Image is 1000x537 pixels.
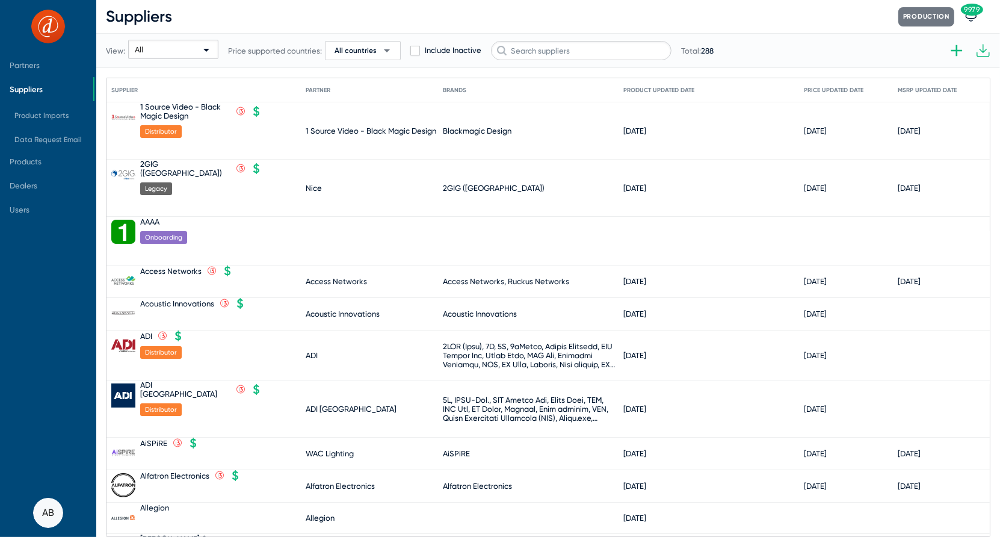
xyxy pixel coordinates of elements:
[623,405,646,414] div: [DATE]
[140,160,230,178] div: 2GIG ([GEOGRAPHIC_DATA])
[898,87,957,94] div: MSRP Updated Date
[335,46,377,55] span: All countries
[135,45,143,54] span: All
[140,217,159,226] div: AAAA
[306,482,375,491] div: Alfatron Electronics
[623,514,646,523] div: [DATE]
[443,396,617,423] div: 5L, IPSU-Dol., SIT Ametco Adi, Elits Doei, TEM, INC Utl, ET Dolor, Magnaal, Enim adminim, VEN, Qu...
[443,449,470,458] div: AiSPiRE
[623,277,646,286] div: [DATE]
[491,41,671,60] input: Search suppliers
[306,87,341,94] div: Partner
[111,383,135,408] img: ADI%20UK_638646800446379134.png
[140,182,172,195] span: Legacy
[623,87,705,94] div: Product Updated Date
[111,87,138,94] div: Supplier
[443,126,511,135] div: Blackmagic Design
[106,7,172,26] span: Suppliers
[111,473,135,497] img: Alfatron%20Electronics_638349989358501427.png
[898,277,921,286] div: [DATE]
[140,125,182,138] span: Distributor
[804,482,827,491] div: [DATE]
[443,342,617,369] div: 2LOR (Ipsu), 7D, 5S, 9aMetco, Adipis Elitsedd, EIU Tempor Inc, Utlab Etdo, MAG Ali, Enimadmi Veni...
[111,311,135,315] img: Acoustic%20Innovations_638261718690235098.png
[898,184,921,193] div: [DATE]
[804,405,827,414] div: [DATE]
[898,126,921,135] div: [DATE]
[306,87,330,94] div: Partner
[804,351,827,360] div: [DATE]
[804,449,827,458] div: [DATE]
[10,181,37,190] span: Dealers
[804,87,864,94] div: Price Updated Date
[111,87,149,94] div: Supplier
[111,339,135,352] img: ADI.png
[140,231,187,244] span: Onboarding
[443,184,545,193] div: 2GIG ([GEOGRAPHIC_DATA])
[681,46,714,55] span: Total:
[804,277,827,286] div: [DATE]
[306,126,436,135] div: 1 Source Video - Black Magic Design
[140,299,214,308] div: Acoustic Innovations
[140,380,230,399] div: ADI [GEOGRAPHIC_DATA]
[10,85,43,94] span: Suppliers
[306,405,397,414] div: ADI [GEOGRAPHIC_DATA]
[111,515,135,520] img: Allegion_638551185420950077.png
[140,439,167,448] div: AiSPiRE
[898,449,921,458] div: [DATE]
[111,276,135,285] img: Access%20Networks_637604901474152477.png
[111,170,135,179] img: 2GIG_638652157276446597.png
[140,102,230,120] div: 1 Source Video - Black Magic Design
[443,482,512,491] div: Alfatron Electronics
[306,514,335,523] div: Allegion
[804,87,875,94] div: Price Updated Date
[443,309,517,318] div: Acoustic Innovations
[306,309,380,318] div: Acoustic Innovations
[804,309,827,318] div: [DATE]
[804,126,827,135] div: [DATE]
[961,4,983,16] span: 9979
[380,43,394,58] span: arrow_drop_down
[623,309,646,318] div: [DATE]
[140,267,202,276] div: Access Networks
[111,220,135,244] img: AAAA_638929306793223637.png
[623,126,646,135] div: [DATE]
[140,403,182,416] span: Distributor
[111,449,135,456] img: AiSPiRE_637644705939887934.png
[10,157,42,166] span: Products
[804,184,827,193] div: [DATE]
[443,277,569,286] div: Access Networks, Ruckus Networks
[898,482,921,491] div: [DATE]
[14,111,69,120] span: Product Imports
[701,46,714,55] span: 288
[10,61,40,70] span: Partners
[306,277,367,286] div: Access Networks
[623,87,694,94] div: Product Updated Date
[14,135,82,144] span: Data Request Email
[898,87,968,94] div: MSRP Updated Date
[140,346,182,359] span: Distributor
[623,482,646,491] div: [DATE]
[10,205,29,214] span: Users
[623,449,646,458] div: [DATE]
[140,471,209,480] div: Alfatron Electronics
[623,351,646,360] div: [DATE]
[111,113,135,122] img: 1%20Source%20Video%20-%20Black%20Magic%20Design_638025846476142683.png
[140,332,152,341] div: ADI
[623,184,646,193] div: [DATE]
[306,351,318,360] div: ADI
[443,78,623,102] mat-header-cell: Brands
[228,46,322,55] span: Price supported countries:
[33,498,63,528] button: AB
[106,46,125,55] span: View:
[306,449,354,458] div: WAC Lighting
[140,503,169,512] div: Allegion
[425,43,481,58] span: Include Inactive
[306,184,322,193] div: Nice
[325,41,401,60] button: All countriesarrow_drop_down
